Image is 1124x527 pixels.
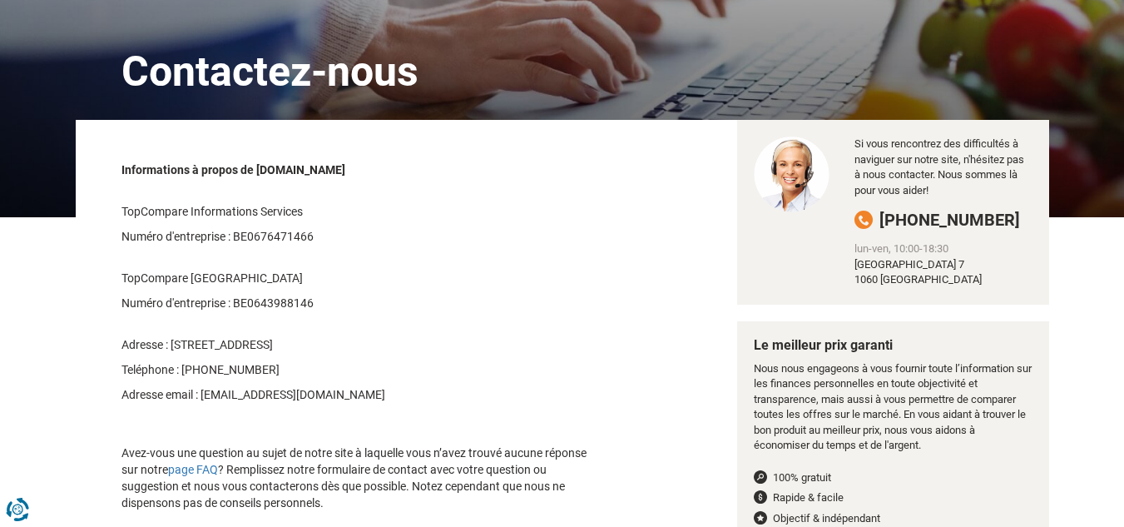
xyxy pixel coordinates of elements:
p: Si vous rencontrez des difficultés à naviguer sur notre site, n'hésitez pas à nous contacter. Nou... [854,137,1032,198]
h1: Contactez-nous [88,7,1037,120]
h4: Le meilleur prix garanti [754,338,1032,353]
div: [GEOGRAPHIC_DATA] 7 1060 [GEOGRAPHIC_DATA] [854,257,1032,288]
p: Avez-vous une question au sujet de notre site à laquelle vous n’avez trouvé aucune réponse sur no... [121,445,602,511]
img: We are happy to speak to you [754,137,830,212]
p: Numéro d'entreprise : BE0676471466 [121,228,602,245]
li: Objectif & indépendant [754,511,1032,527]
p: Teléphone : [PHONE_NUMBER] [121,361,602,378]
p: TopCompare Informations Services [121,203,602,220]
strong: Informations à propos de [DOMAIN_NAME] [121,163,345,176]
p: TopCompare [GEOGRAPHIC_DATA] [121,270,602,286]
p: Adresse : [STREET_ADDRESS] [121,336,602,353]
p: Adresse email : [EMAIL_ADDRESS][DOMAIN_NAME] [121,386,602,403]
div: lun-ven, 10:00-18:30 [854,241,1032,257]
p: Nous nous engageons à vous fournir toute l’information sur les finances personnelles en toute obj... [754,361,1032,454]
p: Numéro d'entreprise : BE0643988146 [121,295,602,311]
a: page FAQ [168,463,218,476]
span: [PHONE_NUMBER] [879,210,1020,230]
li: Rapide & facile [754,490,1032,506]
li: 100% gratuit [754,470,1032,486]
